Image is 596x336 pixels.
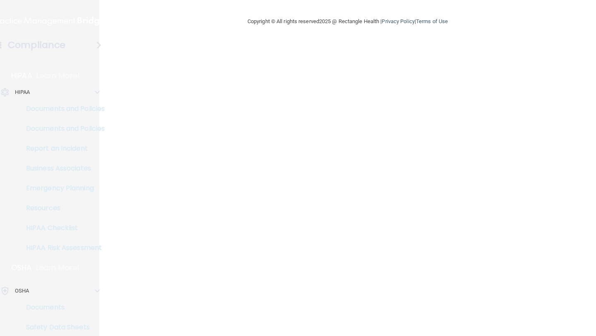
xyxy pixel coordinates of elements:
p: Report an Incident [5,144,118,153]
div: Copyright © All rights reserved 2025 @ Rectangle Health | | [197,8,499,35]
p: HIPAA [11,71,32,81]
p: OSHA [15,286,29,296]
p: HIPAA Checklist [5,224,118,232]
p: OSHA [11,263,32,273]
p: Learn More! [36,263,80,273]
a: Terms of Use [416,18,448,24]
p: HIPAA [15,87,30,97]
a: Privacy Policy [382,18,414,24]
h4: Compliance [8,39,65,51]
p: Safety Data Sheets [5,323,118,331]
p: HIPAA Risk Assessment [5,244,118,252]
p: Resources [5,204,118,212]
p: Emergency Planning [5,184,118,192]
p: Documents and Policies [5,125,118,133]
p: Documents and Policies [5,105,118,113]
p: Business Associates [5,164,118,173]
p: Learn More! [36,71,80,81]
p: Documents [5,303,118,312]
